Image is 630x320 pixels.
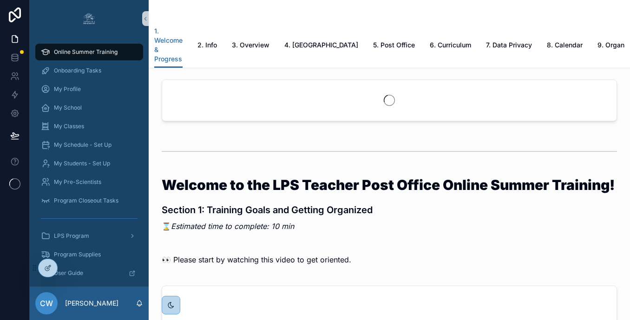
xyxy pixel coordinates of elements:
h3: Section 1: Training Goals and Getting Organized [162,203,617,217]
span: 6. Curriculum [430,40,471,50]
span: My School [54,104,82,111]
a: My Classes [35,118,143,135]
span: Onboarding Tasks [54,67,101,74]
span: Online Summer Training [54,48,118,56]
p: 👀 Please start by watching this video to get oriented. [162,254,617,265]
em: Estimated time to complete: 10 min [171,222,294,231]
a: 6. Curriculum [430,37,471,55]
a: Onboarding Tasks [35,62,143,79]
span: My Pre-Scientists [54,178,101,186]
span: My Students - Set Up [54,160,110,167]
span: My Profile [54,85,81,93]
a: 5. Post Office [373,37,415,55]
a: My Pre-Scientists [35,174,143,190]
span: My Schedule - Set Up [54,141,112,149]
h1: Welcome to the LPS Teacher Post Office Online Summer Training! [162,178,617,192]
img: App logo [82,11,97,26]
a: My Profile [35,81,143,98]
span: 5. Post Office [373,40,415,50]
span: 8. Calendar [547,40,583,50]
div: scrollable content [30,37,149,287]
span: 2. Info [197,40,217,50]
a: My Students - Set Up [35,155,143,172]
a: LPS Program [35,228,143,244]
a: Program Closeout Tasks [35,192,143,209]
a: Online Summer Training [35,44,143,60]
a: 8. Calendar [547,37,583,55]
a: My School [35,99,143,116]
a: 7. Data Privacy [486,37,532,55]
p: [PERSON_NAME] [65,299,118,308]
span: User Guide [54,269,83,277]
span: LPS Program [54,232,89,240]
span: 3. Overview [232,40,269,50]
span: CW [40,298,53,309]
a: 2. Info [197,37,217,55]
a: 3. Overview [232,37,269,55]
a: 4. [GEOGRAPHIC_DATA] [284,37,358,55]
a: 1. Welcome & Progress [154,23,183,68]
span: 4. [GEOGRAPHIC_DATA] [284,40,358,50]
span: 1. Welcome & Progress [154,26,183,64]
p: ⌛ [162,221,617,232]
span: My Classes [54,123,84,130]
a: Program Supplies [35,246,143,263]
a: My Schedule - Set Up [35,137,143,153]
span: Program Closeout Tasks [54,197,118,204]
span: 7. Data Privacy [486,40,532,50]
span: Program Supplies [54,251,101,258]
a: User Guide [35,265,143,281]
